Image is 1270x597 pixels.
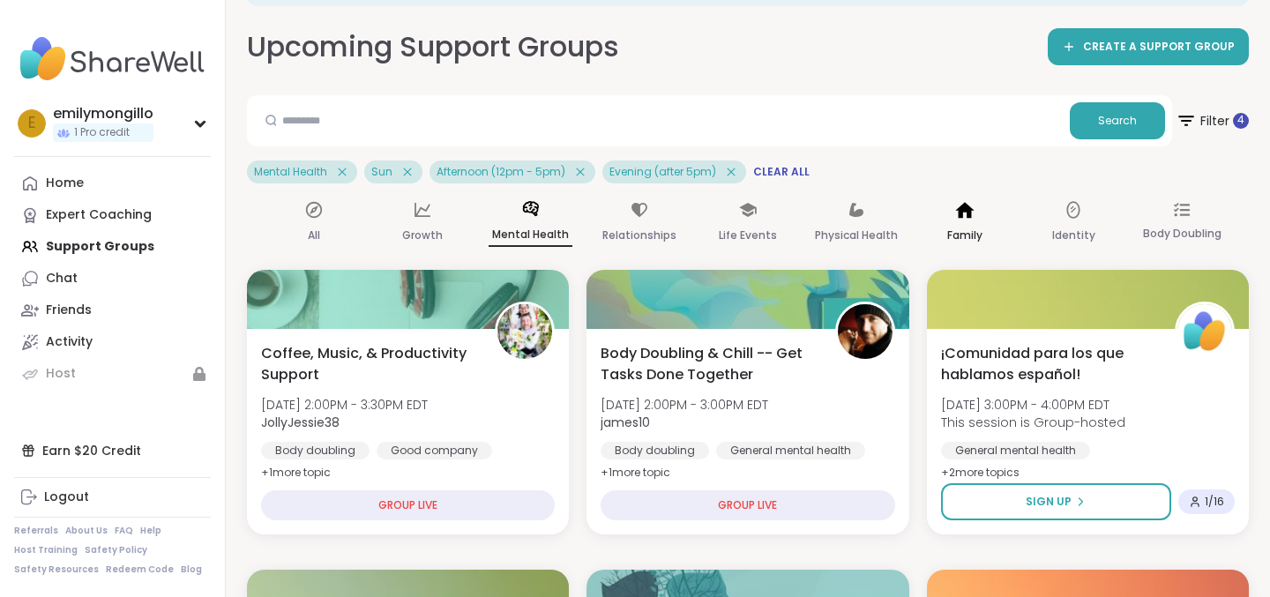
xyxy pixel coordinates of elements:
div: GROUP LIVE [261,490,555,520]
a: Host Training [14,544,78,556]
a: Referrals [14,525,58,537]
div: General mental health [941,442,1090,459]
span: [DATE] 2:00PM - 3:30PM EDT [261,396,428,414]
a: Redeem Code [106,563,174,576]
div: Activity [46,333,93,351]
p: Growth [402,225,443,246]
p: Body Doubling [1143,223,1221,244]
span: Filter [1176,100,1249,142]
a: Safety Resources [14,563,99,576]
p: Physical Health [815,225,898,246]
a: FAQ [115,525,133,537]
b: JollyJessie38 [261,414,340,431]
div: Host [46,365,76,383]
span: Afternoon (12pm - 5pm) [437,165,565,179]
span: Coffee, Music, & Productivity Support [261,343,475,385]
b: james10 [601,414,650,431]
a: Blog [181,563,202,576]
div: Friends [46,302,92,319]
div: Earn $20 Credit [14,435,211,466]
span: Clear All [753,165,810,179]
span: ¡Comunidad para los que hablamos español! [941,343,1155,385]
a: Safety Policy [85,544,147,556]
span: Sign Up [1026,494,1072,510]
a: Host [14,358,211,390]
a: Help [140,525,161,537]
button: Sign Up [941,483,1171,520]
h2: Upcoming Support Groups [247,27,619,67]
span: 4 [1237,113,1244,128]
a: Activity [14,326,211,358]
a: CREATE A SUPPORT GROUP [1048,28,1249,65]
span: Body Doubling & Chill -- Get Tasks Done Together [601,343,815,385]
a: Friends [14,295,211,326]
img: ShareWell Nav Logo [14,28,211,90]
span: CREATE A SUPPORT GROUP [1083,40,1235,55]
a: Home [14,168,211,199]
button: Filter 4 [1176,95,1249,146]
span: This session is Group-hosted [941,414,1125,431]
p: Family [947,225,982,246]
div: Good company [377,442,492,459]
a: Logout [14,481,211,513]
div: General mental health [716,442,865,459]
div: Expert Coaching [46,206,152,224]
img: james10 [838,304,893,359]
a: Expert Coaching [14,199,211,231]
div: Body doubling [261,442,370,459]
p: Identity [1052,225,1095,246]
span: e [28,112,35,135]
span: [DATE] 2:00PM - 3:00PM EDT [601,396,768,414]
div: Chat [46,270,78,287]
p: Mental Health [489,224,572,247]
div: emilymongillo [53,104,153,123]
div: Logout [44,489,89,506]
img: JollyJessie38 [497,304,552,359]
div: Home [46,175,84,192]
span: Sun [371,165,392,179]
span: 1 Pro credit [74,125,130,140]
div: GROUP LIVE [601,490,894,520]
p: Relationships [602,225,676,246]
span: Mental Health [254,165,327,179]
span: Evening (after 5pm) [609,165,716,179]
a: About Us [65,525,108,537]
p: All [308,225,320,246]
span: Search [1098,113,1137,129]
span: [DATE] 3:00PM - 4:00PM EDT [941,396,1125,414]
p: Life Events [719,225,777,246]
button: Search [1070,102,1165,139]
div: Body doubling [601,442,709,459]
img: ShareWell [1177,304,1232,359]
span: 1 / 16 [1205,495,1224,509]
a: Chat [14,263,211,295]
